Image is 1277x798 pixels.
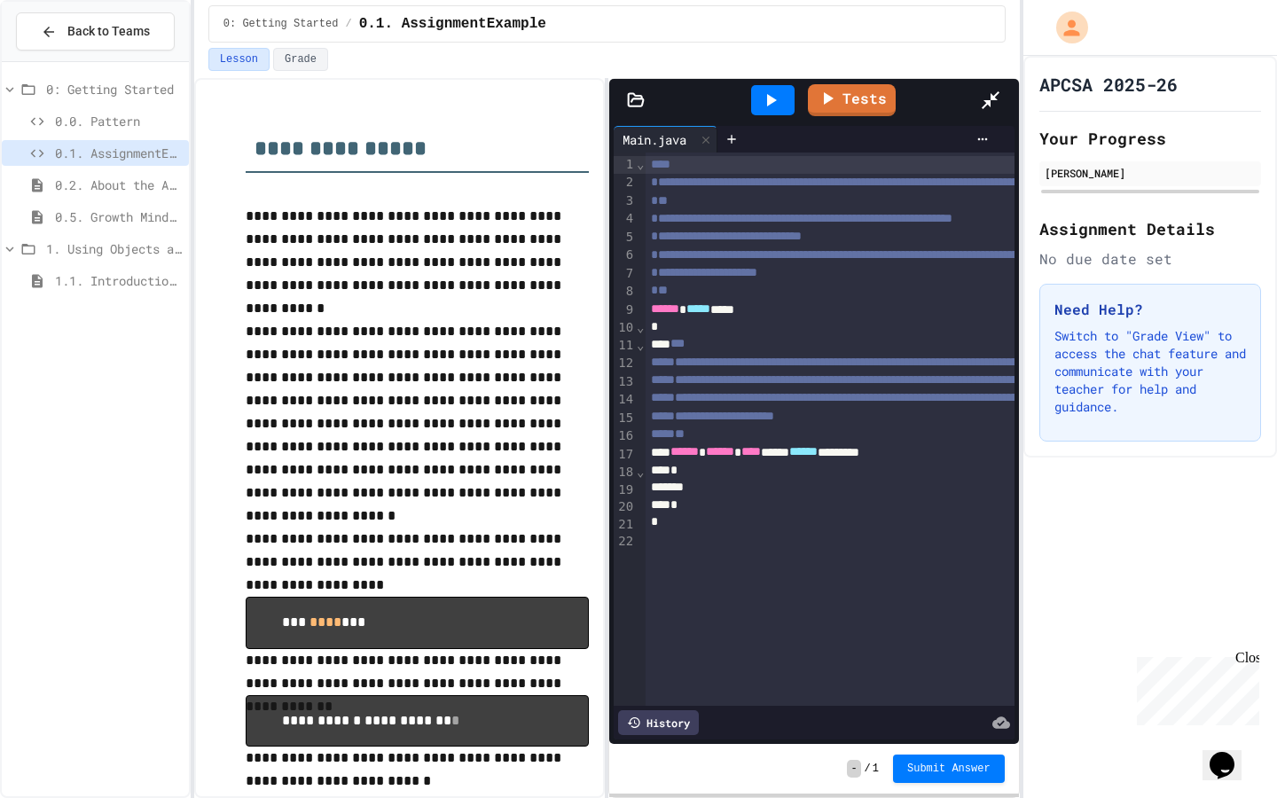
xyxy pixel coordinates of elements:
div: 10 [614,319,636,337]
button: Submit Answer [893,755,1005,783]
span: 0: Getting Started [223,17,339,31]
div: Chat with us now!Close [7,7,122,113]
div: 6 [614,246,636,264]
div: 9 [614,301,636,319]
span: Fold line [636,338,645,352]
h2: Assignment Details [1039,216,1261,241]
span: 0.1. AssignmentExample [55,144,182,162]
div: 3 [614,192,636,210]
span: 1 [873,762,879,776]
div: 2 [614,174,636,192]
span: Fold line [636,157,645,171]
div: 1 [614,156,636,174]
div: 17 [614,446,636,464]
h1: APCSA 2025-26 [1039,72,1178,97]
div: History [618,710,699,735]
span: Back to Teams [67,22,150,41]
span: 1. Using Objects and Methods [46,239,182,258]
div: 7 [614,265,636,283]
div: 21 [614,516,636,534]
span: - [847,760,860,778]
button: Grade [273,48,328,71]
div: [PERSON_NAME] [1045,165,1256,181]
div: 18 [614,464,636,481]
div: 12 [614,355,636,372]
a: Tests [808,84,896,116]
span: 0.2. About the AP CSA Exam [55,176,182,194]
span: / [345,17,351,31]
iframe: chat widget [1203,727,1259,780]
div: 22 [614,533,636,551]
button: Lesson [208,48,270,71]
div: My Account [1038,7,1093,48]
div: 19 [614,481,636,499]
button: Back to Teams [16,12,175,51]
span: Fold line [636,320,645,334]
span: / [865,762,871,776]
div: Main.java [614,126,717,153]
span: 0: Getting Started [46,80,182,98]
h3: Need Help? [1054,299,1246,320]
h2: Your Progress [1039,126,1261,151]
div: 8 [614,283,636,301]
div: 11 [614,337,636,355]
span: Submit Answer [907,762,991,776]
div: 20 [614,498,636,516]
div: No due date set [1039,248,1261,270]
span: 0.1. AssignmentExample [359,13,546,35]
div: 13 [614,373,636,391]
span: 0.5. Growth Mindset [55,207,182,226]
div: Main.java [614,130,695,149]
div: 4 [614,210,636,228]
span: 1.1. Introduction to Algorithms, Programming, and Compilers [55,271,182,290]
div: 16 [614,427,636,445]
p: Switch to "Grade View" to access the chat feature and communicate with your teacher for help and ... [1054,327,1246,416]
div: 5 [614,229,636,246]
div: 15 [614,410,636,427]
iframe: chat widget [1130,650,1259,725]
span: Fold line [636,465,645,479]
span: 0.0. Pattern [55,112,182,130]
div: 14 [614,391,636,409]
